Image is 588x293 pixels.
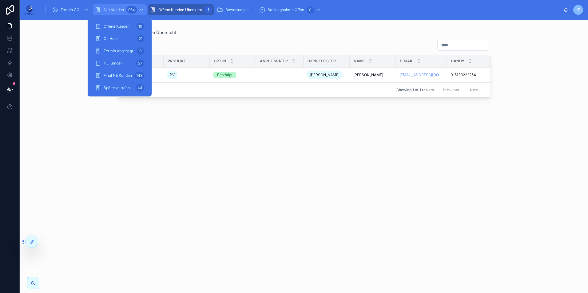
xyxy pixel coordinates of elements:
a: Offene Kunden10 [91,21,148,32]
a: Stellungnahme Offen0 [257,4,324,15]
span: Anruf später [260,59,288,64]
a: Bestätigt [213,72,252,78]
a: Bewertung call [215,4,256,15]
a: Später anrufen44 [91,82,148,93]
span: On Hold [104,36,117,41]
span: Termin CC [61,7,79,12]
span: IT [577,7,580,12]
a: 015120222254 [451,72,489,77]
a: [PERSON_NAME] [353,72,392,77]
span: Opt In [214,59,226,64]
a: [EMAIL_ADDRESS][DOMAIN_NAME] [399,72,443,77]
a: On Hold21 [91,33,148,44]
span: Handy [451,59,464,64]
div: 0 [307,6,314,14]
a: PV [167,70,206,80]
span: Später anrufen [104,85,130,90]
span: Termin Abgesagt [104,49,133,53]
div: 44 [136,84,144,92]
span: Offene Kunden [104,24,129,29]
span: NE Kunden [104,61,123,66]
span: Dienstleister [308,59,336,64]
div: 21 [137,35,144,42]
span: 015120222254 [451,72,476,77]
span: [PERSON_NAME] [353,72,383,77]
a: Final NE Kunden143 [91,70,148,81]
a: Termin CC [50,4,92,15]
div: scrollable content [39,3,563,17]
span: Alle Kunden [103,7,124,12]
div: 964 [126,6,137,14]
a: NE Kunden27 [91,58,148,69]
a: Alle Kunden964 [93,4,147,15]
a: -- [260,72,300,77]
span: E-Mail [400,59,413,64]
span: -- [260,72,263,77]
span: PV [170,72,175,77]
div: 1 [205,6,212,14]
div: 0 [137,47,144,55]
a: Offene Kunden Übersicht1 [148,4,214,15]
img: App logo [25,5,34,15]
span: Produkt [168,59,186,64]
a: Termin Abgesagt0 [91,45,148,57]
span: Final NE Kunden [104,73,132,78]
div: Bestätigt [217,72,232,78]
div: 27 [136,60,144,67]
div: 143 [134,72,144,79]
span: Bewertung call [225,7,252,12]
a: [PERSON_NAME] [307,70,346,80]
span: Offene Kunden Übersicht [158,7,202,12]
div: 10 [137,23,144,30]
span: Name [354,59,365,64]
span: Stellungnahme Offen [268,7,304,12]
span: [PERSON_NAME] [310,72,340,77]
span: Showing 1 of 1 results [396,88,434,92]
